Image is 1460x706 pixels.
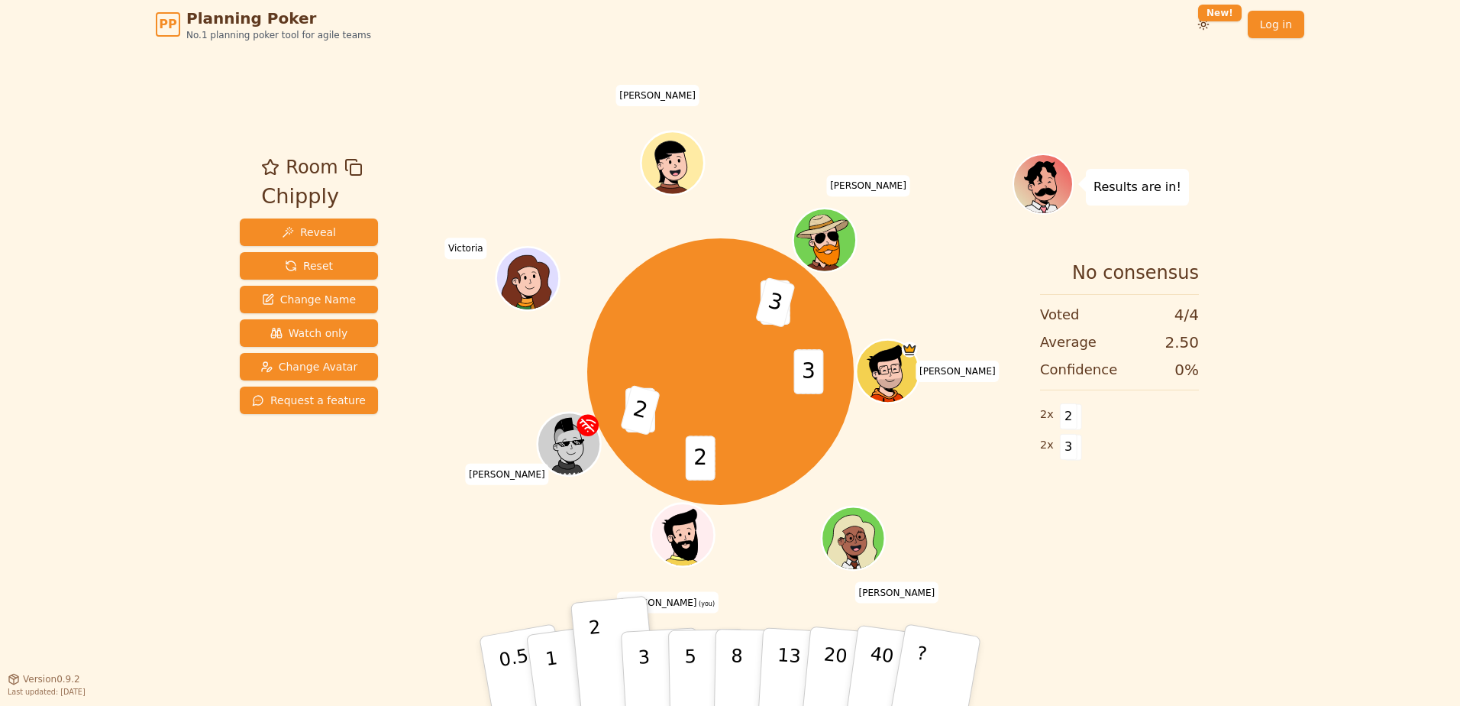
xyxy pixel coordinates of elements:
[686,436,715,480] span: 2
[1040,304,1080,325] span: Voted
[186,8,371,29] span: Planning Poker
[1072,261,1199,285] span: No consensus
[902,342,918,358] span: Matthew is the host
[615,85,699,106] span: Click to change your name
[1040,437,1054,454] span: 2 x
[252,393,366,408] span: Request a feature
[240,387,378,414] button: Request a feature
[240,319,378,347] button: Watch only
[260,359,358,374] span: Change Avatar
[1040,359,1117,381] span: Confidence
[1198,5,1242,21] div: New!
[270,325,348,341] span: Watch only
[654,506,713,565] button: Click to change your avatar
[1190,11,1217,38] button: New!
[621,384,661,435] span: 2
[240,286,378,313] button: Change Name
[588,617,608,700] p: 2
[794,349,824,393] span: 3
[855,582,939,604] span: Click to change your name
[8,673,80,685] button: Version0.9.2
[1060,434,1077,460] span: 3
[697,601,715,607] span: (you)
[262,292,356,307] span: Change Name
[1093,176,1181,198] p: Results are in!
[282,225,336,240] span: Reveal
[261,181,362,212] div: Chipply
[465,464,549,485] span: Click to change your name
[23,673,80,685] span: Version 0.9.2
[261,154,279,181] button: Add as favourite
[1174,304,1199,325] span: 4 / 4
[1164,332,1199,353] span: 2.50
[159,15,176,34] span: PP
[8,688,86,696] span: Last updated: [DATE]
[444,238,487,260] span: Click to change your name
[617,592,719,614] span: Click to change your name
[1040,406,1054,423] span: 2 x
[240,353,378,381] button: Change Avatar
[826,176,910,197] span: Click to change your name
[1248,11,1304,38] a: Log in
[156,8,371,41] a: PPPlanning PokerNo.1 planning poker tool for agile teams
[186,29,371,41] span: No.1 planning poker tool for agile teams
[285,258,333,274] span: Reset
[240,219,378,246] button: Reveal
[240,252,378,280] button: Reset
[916,361,1000,382] span: Click to change your name
[286,154,338,181] span: Room
[755,277,796,327] span: 3
[1174,359,1199,381] span: 0 %
[1060,403,1077,429] span: 2
[1040,332,1097,353] span: Average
